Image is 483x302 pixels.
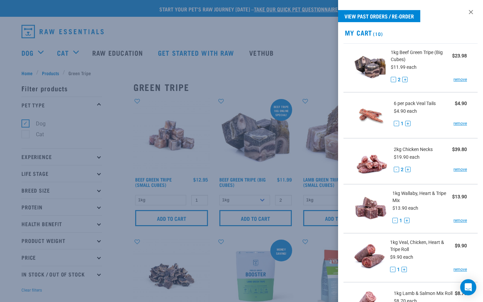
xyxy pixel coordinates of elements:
[394,154,420,160] span: $19.90 each
[394,108,417,114] span: $4.90 each
[452,53,467,58] strong: $23.98
[354,98,389,133] img: Veal Tails
[394,121,399,126] button: -
[401,120,404,127] span: 1
[391,49,452,63] span: 1kg Beef Green Tripe (Big Cubes)
[390,239,455,253] span: 1kg Veal, Chicken, Heart & Tripe Roll
[393,205,419,211] span: $13.90 each
[338,10,420,22] a: View past orders / re-order
[354,144,389,179] img: Chicken Necks
[397,266,400,273] span: 1
[354,49,386,84] img: Beef Green Tripe (Big Cubes)
[398,76,401,83] span: 2
[391,77,396,82] button: -
[453,77,467,83] a: remove
[453,266,467,272] a: remove
[390,254,413,260] span: $9.90 each
[404,218,410,223] button: +
[394,167,399,172] button: -
[453,217,467,223] a: remove
[405,167,411,172] button: +
[391,64,417,70] span: $11.99 each
[452,147,467,152] strong: $39.80
[394,146,433,153] span: 2kg Chicken Necks
[354,239,385,273] img: Veal, Chicken, Heart & Tripe Roll
[453,166,467,172] a: remove
[400,217,402,224] span: 1
[401,267,407,272] button: +
[390,267,395,272] button: -
[394,290,452,297] span: 1kg Lamb & Salmon Mix Roll
[402,77,408,82] button: +
[394,100,436,107] span: 6 per pack Veal Tails
[405,121,411,126] button: +
[460,279,476,295] div: Open Intercom Messenger
[452,194,467,199] strong: $13.90
[455,291,467,296] strong: $8.70
[354,190,388,224] img: Wallaby, Heart & Tripe Mix
[453,120,467,127] a: remove
[455,243,467,248] strong: $9.90
[393,190,452,204] span: 1kg Wallaby, Heart & Tripe Mix
[401,166,404,173] span: 2
[372,33,383,35] span: (10)
[393,218,398,223] button: -
[455,101,467,106] strong: $4.90
[338,29,483,37] h2: My Cart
